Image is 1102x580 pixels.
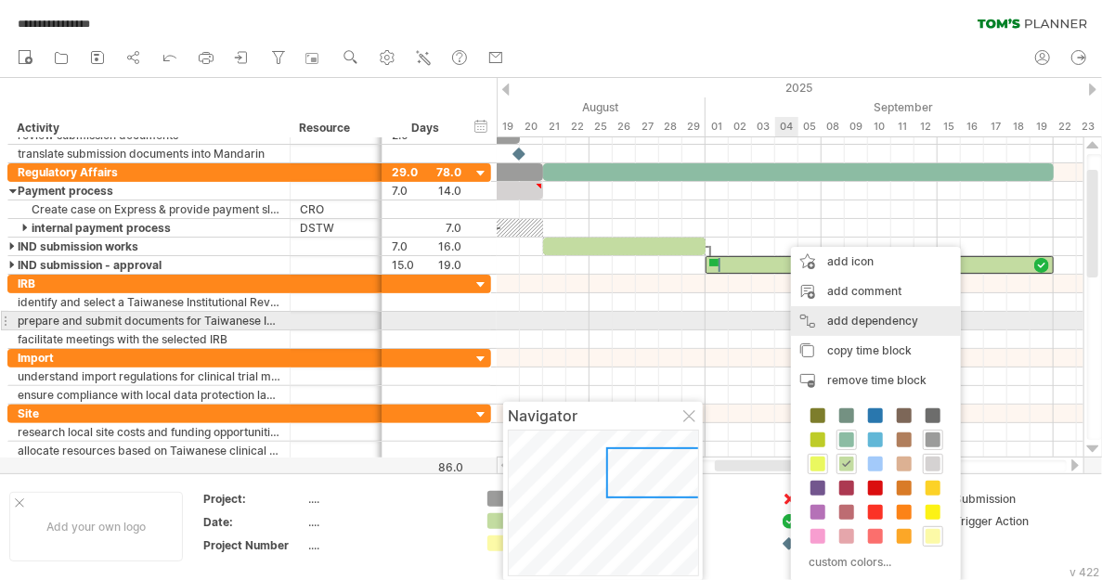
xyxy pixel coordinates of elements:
[203,514,305,530] div: Date:
[800,549,946,574] div: custom colors...
[590,117,613,136] div: Monday, 25 August 2025
[383,460,463,474] div: 86.0
[392,182,461,200] div: 7.0
[798,117,822,136] div: Friday, 5 September 2025
[1054,117,1077,136] div: Monday, 22 September 2025
[309,514,465,530] div: ....
[299,119,371,137] div: Resource
[891,117,914,136] div: Thursday, 11 September 2025
[868,117,891,136] div: Wednesday, 10 September 2025
[18,293,280,311] div: identify and select a Taiwanese Institutional Review Board
[18,405,280,422] div: Site
[382,119,470,137] div: Days
[938,117,961,136] div: Monday, 15 September 2025
[661,535,762,551] div: ....
[791,277,961,306] div: add comment
[984,117,1007,136] div: Wednesday, 17 September 2025
[508,406,698,425] div: Navigator
[18,163,280,181] div: Regulatory Affairs
[682,117,706,136] div: Friday, 29 August 2025
[775,117,798,136] div: Thursday, 4 September 2025
[203,537,305,553] div: Project Number
[661,513,762,529] div: ....
[18,423,280,441] div: research local site costs and funding opportunities in [GEOGRAPHIC_DATA]
[497,117,520,136] div: Tuesday, 19 August 2025
[706,117,729,136] div: Monday, 1 September 2025
[9,492,183,561] div: Add your own logo
[300,200,372,218] div: CRO
[914,117,938,136] div: Friday, 12 September 2025
[752,117,775,136] div: Wednesday, 3 September 2025
[18,442,280,459] div: allocate resources based on Taiwanese clinical site capabilities
[18,349,280,367] div: Import
[659,117,682,136] div: Thursday, 28 August 2025
[1031,117,1054,136] div: Friday, 19 September 2025
[791,306,961,336] div: add dependency
[822,117,845,136] div: Monday, 8 September 2025
[309,491,465,507] div: ....
[845,117,868,136] div: Tuesday, 9 September 2025
[827,373,927,387] span: remove time block
[1077,117,1100,136] div: Tuesday, 23 September 2025
[18,330,280,348] div: facilitate meetings with the selected IRB
[1070,565,1099,579] div: v 422
[392,238,461,255] div: 7.0
[18,312,280,329] div: prepare and submit documents for Taiwanese IRB
[954,491,1056,507] div: Submission
[729,117,752,136] div: Tuesday, 2 September 2025
[17,119,279,137] div: Activity
[954,513,1056,529] div: Trigger Action
[18,238,280,255] div: IND submission works
[661,491,762,507] div: ....
[827,343,912,357] span: copy time block
[961,117,984,136] div: Tuesday, 16 September 2025
[543,117,566,136] div: Thursday, 21 August 2025
[791,247,961,277] div: add icon
[520,117,543,136] div: Wednesday, 20 August 2025
[636,117,659,136] div: Wednesday, 27 August 2025
[300,219,372,237] div: DSTW
[392,163,461,181] div: 29.0
[309,537,465,553] div: ....
[566,117,590,136] div: Friday, 22 August 2025
[18,145,280,162] div: translate submission documents into Mandarin
[18,182,280,200] div: Payment process
[203,491,305,507] div: Project:
[392,256,461,274] div: 15.0
[18,200,280,218] div: Create case on Express & provide payment slip to DSTW
[18,275,280,292] div: IRB
[613,117,636,136] div: Tuesday, 26 August 2025
[18,256,280,274] div: IND submission - approval
[1007,117,1031,136] div: Thursday, 18 September 2025
[18,219,280,237] div: internal payment process
[18,386,280,404] div: ensure compliance with local data protection laws
[18,367,280,385] div: understand import regulations for clinical trial materials in [GEOGRAPHIC_DATA]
